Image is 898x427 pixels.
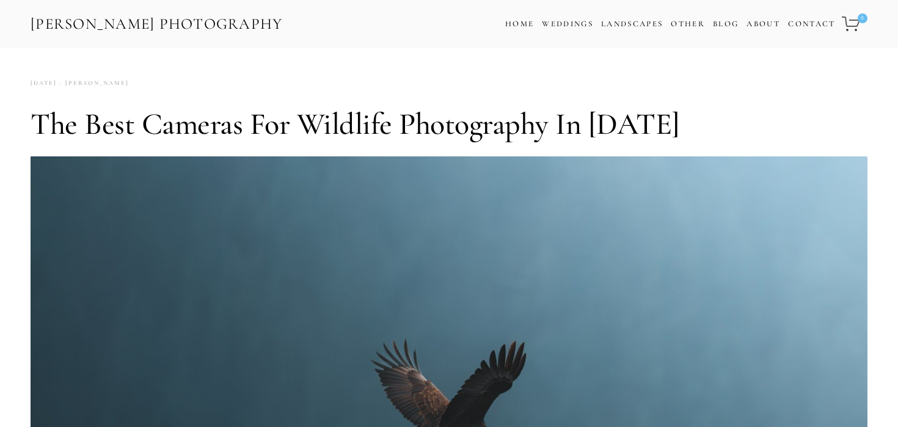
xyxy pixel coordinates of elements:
span: 0 [858,13,867,23]
a: Other [671,19,705,29]
a: Blog [713,15,739,33]
a: [PERSON_NAME] Photography [29,10,284,38]
h1: The Best Cameras for Wildlife Photography in [DATE] [31,106,867,142]
a: Landscapes [601,19,663,29]
time: [DATE] [31,75,57,92]
a: About [747,15,780,33]
a: Home [505,15,534,33]
a: Weddings [542,19,593,29]
a: [PERSON_NAME] [57,75,129,92]
a: Contact [788,15,835,33]
a: 0 items in cart [840,9,869,38]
